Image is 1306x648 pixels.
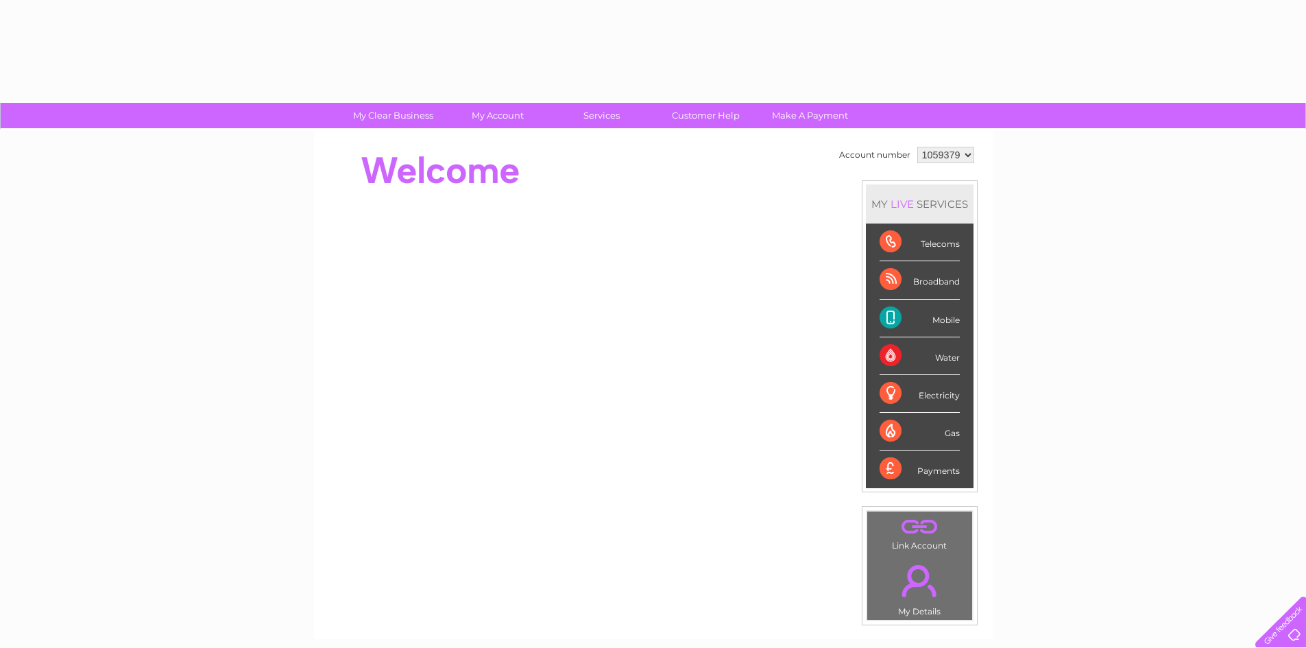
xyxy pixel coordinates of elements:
[836,143,914,167] td: Account number
[880,413,960,451] div: Gas
[753,103,867,128] a: Make A Payment
[867,553,973,621] td: My Details
[337,103,450,128] a: My Clear Business
[880,451,960,488] div: Payments
[867,511,973,554] td: Link Account
[880,224,960,261] div: Telecoms
[545,103,658,128] a: Services
[441,103,554,128] a: My Account
[871,557,969,605] a: .
[866,184,974,224] div: MY SERVICES
[888,197,917,211] div: LIVE
[649,103,762,128] a: Customer Help
[880,300,960,337] div: Mobile
[880,337,960,375] div: Water
[880,261,960,299] div: Broadband
[871,515,969,539] a: .
[880,375,960,413] div: Electricity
